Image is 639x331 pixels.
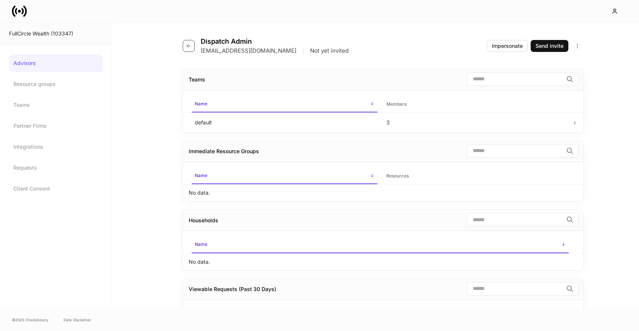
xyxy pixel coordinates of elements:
[386,100,407,108] h6: Members
[9,54,103,72] a: Advisors
[189,217,218,224] div: Households
[383,168,569,184] span: Resources
[195,241,207,248] h6: Name
[201,47,296,55] p: [EMAIL_ADDRESS][DOMAIN_NAME]
[189,112,380,132] td: default
[9,117,103,135] a: Partner Firms
[192,237,569,253] span: Name
[189,285,276,293] div: Viewable Requests (Past 30 Days)
[383,97,569,112] span: Members
[195,172,207,179] h6: Name
[192,96,377,112] span: Name
[380,112,572,132] td: 3
[9,30,103,37] div: FullCircle Wealth (103347)
[9,138,103,156] a: Integrations
[487,40,528,52] button: Impersonate
[310,47,349,55] p: Not yet invited
[9,159,103,177] a: Requests
[189,258,210,266] p: No data.
[531,40,568,52] button: Send invite
[64,317,91,323] a: Data Disclaimer
[9,75,103,93] a: Resource groups
[12,317,49,323] span: © 2025 OneAdvisory
[201,37,349,46] h4: Dispatch Admin
[189,76,205,83] div: Teams
[9,96,103,114] a: Teams
[195,100,207,107] h6: Name
[189,189,210,197] p: No data.
[492,42,523,50] div: Impersonate
[9,180,103,198] a: Client Consent
[302,47,304,55] p: |
[189,148,259,155] div: Immediate Resource Groups
[192,168,377,184] span: Name
[535,42,564,50] div: Send invite
[386,172,409,179] h6: Resources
